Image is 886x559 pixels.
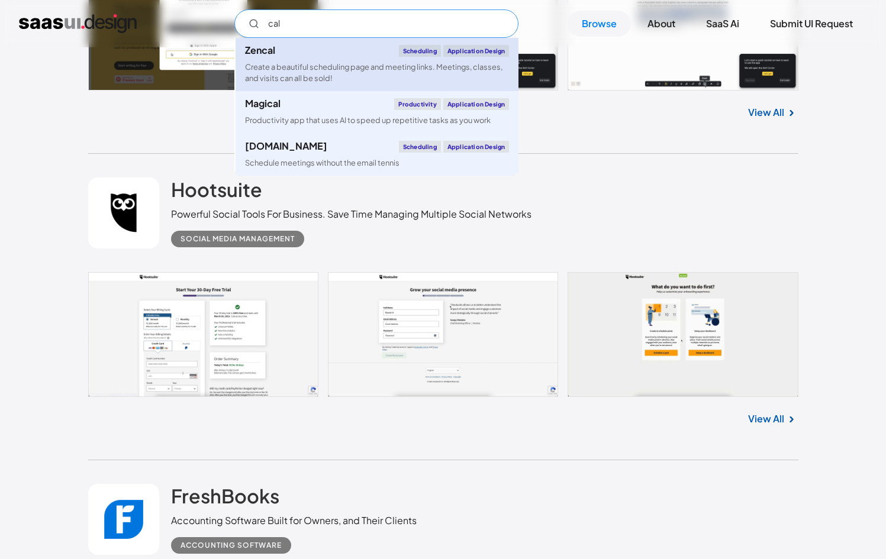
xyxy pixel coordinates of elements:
[171,484,279,513] a: FreshBooks
[394,98,440,110] div: Productivity
[234,9,518,38] form: Email Form
[748,105,784,119] a: View All
[171,177,262,207] a: Hootsuite
[171,207,531,221] div: Powerful Social Tools For Business. Save Time Managing Multiple Social Networks
[245,157,399,169] div: Schedule meetings without the email tennis
[399,45,441,57] div: Scheduling
[236,134,518,176] a: [DOMAIN_NAME]SchedulingApplication DesignSchedule meetings without the email tennis
[748,412,784,426] a: View All
[171,177,262,201] h2: Hootsuite
[181,232,295,246] div: Social Media Management
[756,11,867,37] a: Submit UI Request
[633,11,690,37] a: About
[181,538,282,552] div: Accounting Software
[443,98,510,110] div: Application Design
[245,46,275,55] div: Zencal
[245,99,281,108] div: Magical
[399,141,441,153] div: Scheduling
[234,9,518,38] input: Search UI designs you're looking for...
[236,38,518,91] a: ZencalSchedulingApplication DesignCreate a beautiful scheduling page and meeting links. Meetings,...
[443,141,510,153] div: Application Design
[245,62,509,84] div: Create a beautiful scheduling page and meeting links. Meetings, classes, and visits can all be sold!
[236,91,518,133] a: MagicalProductivityApplication DesignProductivity app that uses AI to speed up repetitive tasks a...
[245,141,327,151] div: [DOMAIN_NAME]
[443,45,510,57] div: Application Design
[171,513,417,528] div: Accounting Software Built for Owners, and Their Clients
[171,484,279,508] h2: FreshBooks
[19,14,137,33] a: home
[692,11,753,37] a: SaaS Ai
[568,11,631,37] a: Browse
[245,115,491,126] div: Productivity app that uses AI to speed up repetitive tasks as you work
